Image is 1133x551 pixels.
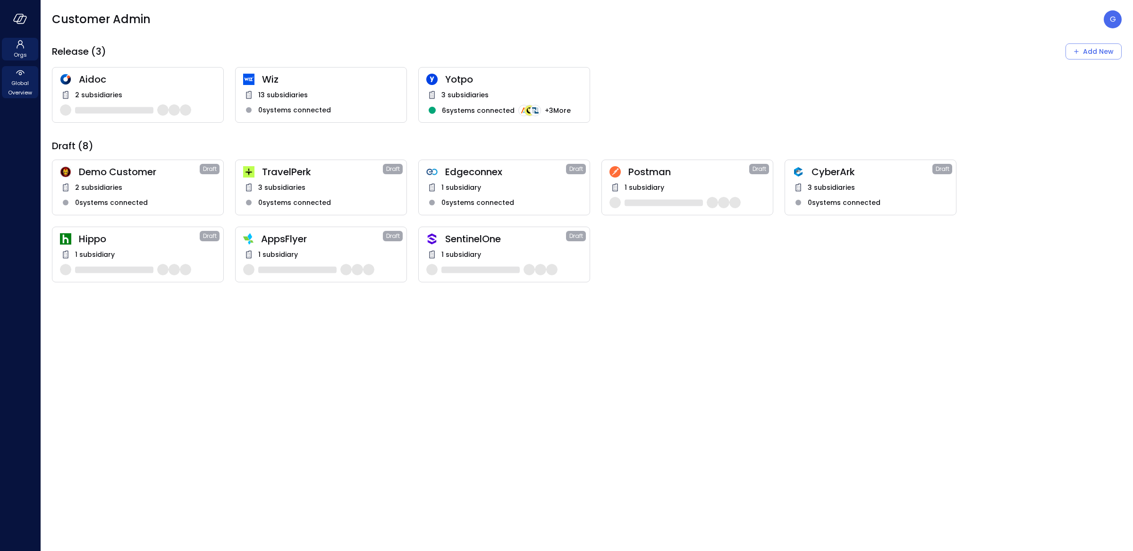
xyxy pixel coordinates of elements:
span: 3 subsidiaries [258,182,305,193]
span: 0 systems connected [75,197,148,208]
span: Yotpo [445,73,582,85]
span: 2 subsidiaries [75,90,122,100]
span: Customer Admin [52,12,151,27]
span: Draft [203,231,217,241]
span: AppsFlyer [261,233,383,245]
span: Draft [386,231,400,241]
span: 1 subsidiary [75,249,115,260]
div: Guy [1104,10,1122,28]
img: euz2wel6fvrjeyhjwgr9 [243,166,254,178]
img: cfcvbyzhwvtbhao628kj [243,74,254,85]
span: 0 systems connected [258,197,331,208]
span: 3 subsidiaries [441,90,489,100]
span: Draft [386,164,400,174]
span: Draft [569,231,583,241]
img: oujisyhxiqy1h0xilnqx [426,233,438,245]
span: Wiz [262,73,399,85]
p: G [1110,14,1116,25]
button: Add New [1065,43,1122,59]
span: 3 subsidiaries [808,182,855,193]
img: integration-logo [518,105,530,116]
img: zbmm8o9awxf8yv3ehdzf [243,233,254,245]
span: 0 systems connected [441,197,514,208]
span: Orgs [14,50,27,59]
span: Hippo [79,233,200,245]
img: gkfkl11jtdpupy4uruhy [426,166,438,178]
span: 6 systems connected [442,105,515,116]
span: 1 subsidiary [441,249,481,260]
span: Draft [936,164,949,174]
span: Draft (8) [52,140,93,152]
img: integration-logo [524,105,535,116]
span: Aidoc [79,73,216,85]
span: Postman [628,166,749,178]
span: Draft [569,164,583,174]
img: ynjrjpaiymlkbkxtflmu [60,233,71,245]
img: rosehlgmm5jjurozkspi [426,74,438,85]
span: SentinelOne [445,233,566,245]
span: 1 subsidiary [441,182,481,193]
img: integration-logo [530,105,541,116]
span: + 3 More [545,105,571,116]
span: 0 systems connected [808,197,880,208]
span: TravelPerk [262,166,383,178]
span: Draft [753,164,766,174]
span: 1 subsidiary [258,249,298,260]
span: 1 subsidiary [625,182,664,193]
img: t2hojgg0dluj8wcjhofe [609,166,621,178]
div: Add New [1083,46,1114,58]
span: 0 systems connected [258,105,331,115]
span: CyberArk [812,166,932,178]
div: Add New Organization [1065,43,1122,59]
span: Release (3) [52,45,106,58]
div: Orgs [2,38,38,60]
span: 2 subsidiaries [75,182,122,193]
img: hddnet8eoxqedtuhlo6i [60,74,71,85]
div: Global Overview [2,66,38,98]
span: Demo Customer [79,166,200,178]
span: Edgeconnex [445,166,566,178]
span: 13 subsidiaries [258,90,308,100]
span: Global Overview [6,78,34,97]
img: a5he5ildahzqx8n3jb8t [793,166,804,178]
img: scnakozdowacoarmaydw [60,166,71,178]
span: Draft [203,164,217,174]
